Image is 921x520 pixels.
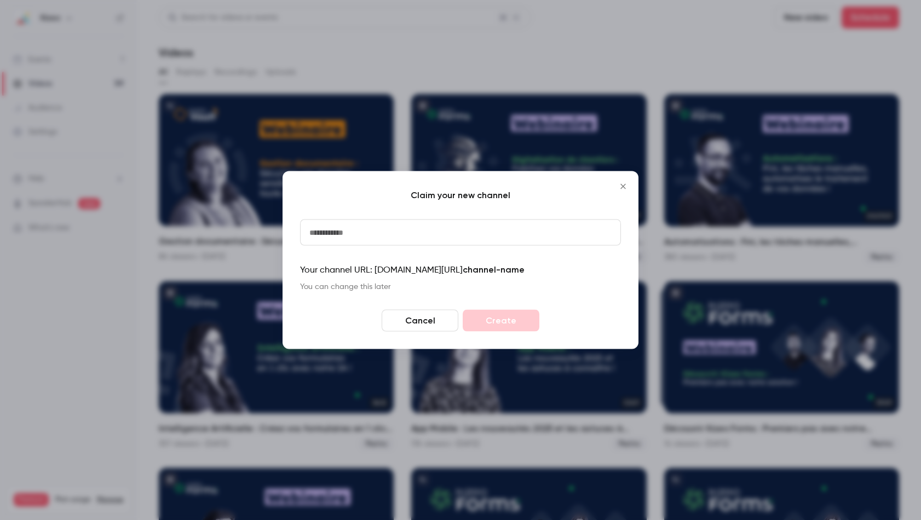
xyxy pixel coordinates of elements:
h4: Claim your new channel [300,189,621,202]
p: You can change this later [300,281,621,292]
p: Your channel URL: [DOMAIN_NAME][URL] [300,263,621,277]
span: channel-name [463,264,525,275]
button: Cancel [382,310,458,332]
button: Close [612,176,634,198]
